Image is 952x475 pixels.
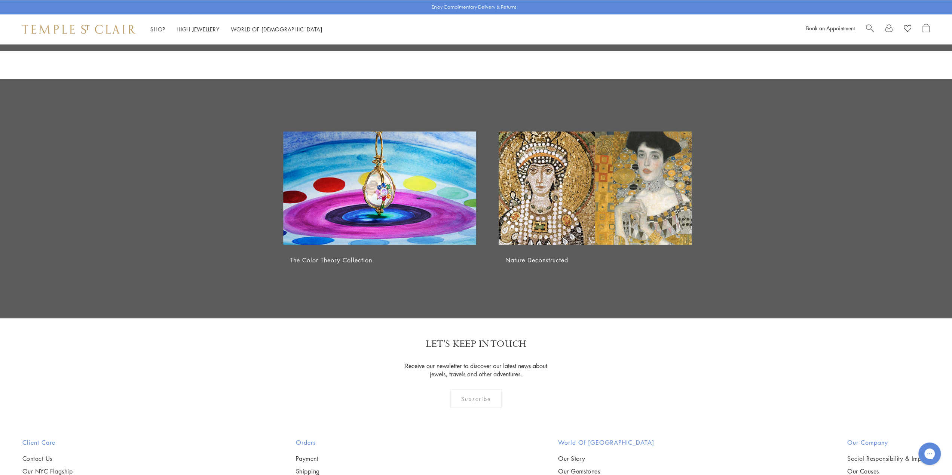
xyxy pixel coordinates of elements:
[904,24,911,35] a: View Wishlist
[558,438,654,447] h2: World of [GEOGRAPHIC_DATA]
[150,25,165,33] a: ShopShop
[499,131,692,245] img: Nature Deconstructed
[22,25,135,34] img: Temple St. Clair
[505,256,568,264] a: Nature Deconstructed
[400,361,552,378] p: Receive our newsletter to discover our latest news about jewels, travels and other adventures.
[847,454,930,462] a: Social Responsibility & Impact
[22,438,103,447] h2: Client Care
[450,389,502,408] div: Subscribe
[866,24,874,35] a: Search
[922,24,930,35] a: Open Shopping Bag
[22,454,103,462] a: Contact Us
[22,467,103,475] a: Our NYC Flagship
[290,256,372,264] a: The Color Theory Collection
[847,438,930,447] h2: Our Company
[296,438,365,447] h2: Orders
[432,3,517,11] p: Enjoy Complimentary Delivery & Returns
[558,467,654,475] a: Our Gemstones
[150,25,322,34] nav: Main navigation
[806,24,855,32] a: Book an Appointment
[558,454,654,462] a: Our Story
[915,440,945,468] iframe: Gorgias live chat messenger
[283,131,476,245] img: The Color Theory Collection
[177,25,220,33] a: High JewelleryHigh Jewellery
[426,337,526,350] p: LET'S KEEP IN TOUCH
[296,467,365,475] a: Shipping
[296,454,365,462] a: Payment
[847,467,930,475] a: Our Causes
[231,25,322,33] a: World of [DEMOGRAPHIC_DATA]World of [DEMOGRAPHIC_DATA]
